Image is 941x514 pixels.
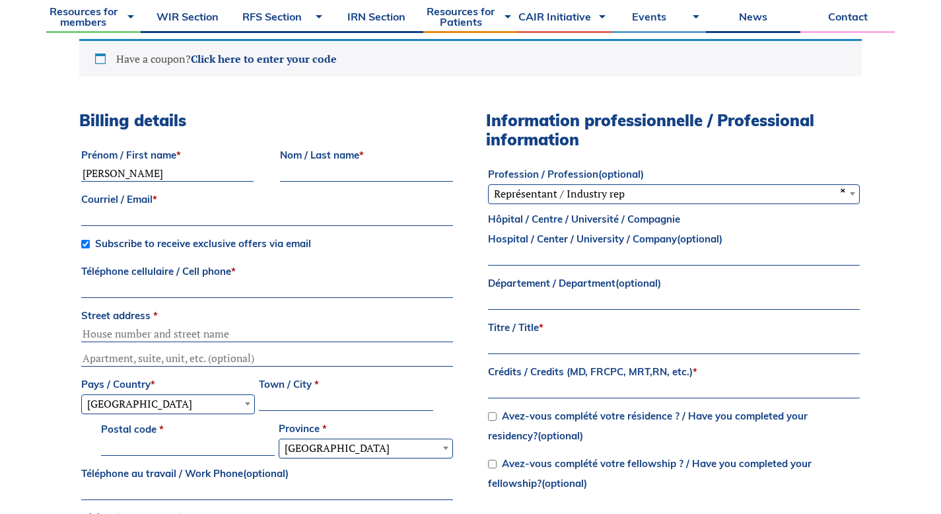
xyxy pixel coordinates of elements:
[539,321,543,334] abbr: required
[243,467,289,480] span: (optional)
[81,262,453,281] label: Téléphone cellulaire / Cell phone
[81,351,453,367] input: Apartment, suite, unit, etc. (optional)
[81,145,254,165] label: Prénom / First name
[81,240,90,248] input: Subscribe to receive exclusive offers via email
[840,185,846,196] span: ×
[488,457,812,490] label: Avez-vous complété votre fellowship ? / Have you completed your fellowship?
[488,209,860,249] label: Hôpital / Centre / Université / Compagnie Hospital / Center / University / Company
[489,185,859,202] span: Représentant / Industry rep
[153,193,157,205] abbr: required
[280,145,452,165] label: Nom / Last name
[191,52,337,66] a: Click here to enter your code
[488,362,860,382] label: Crédits / Credits (MD, FRCPC, MRT,RN, etc.)
[259,375,433,394] label: Town / City
[82,395,254,412] span: Canada
[615,277,661,289] span: (optional)
[151,378,155,390] abbr: required
[322,422,327,435] abbr: required
[159,423,164,435] abbr: required
[79,39,862,77] div: Have a coupon?
[81,190,453,209] label: Courriel / Email
[176,149,181,161] abbr: required
[541,477,587,490] span: (optional)
[693,365,697,378] abbr: required
[79,111,455,130] h3: Billing details
[81,306,453,326] label: Street address
[488,460,497,468] input: Avez-vous complété votre fellowship ? / Have you completed your fellowship?(optional)
[488,165,860,184] label: Profession / Profession
[81,375,255,394] label: Pays / Country
[81,326,453,342] input: House number and street name
[488,184,860,204] span: Représentant / Industry rep
[279,439,452,459] span: Province / State
[314,378,319,390] abbr: required
[81,464,453,484] label: Téléphone au travail / Work Phone
[359,149,364,161] abbr: required
[677,233,722,245] span: (optional)
[598,168,644,180] span: (optional)
[488,410,808,442] label: Avez-vous complété votre résidence ? / Have you completed your residency?
[279,439,452,457] span: Quebec
[231,265,236,277] abbr: required
[81,394,255,414] span: Pays / Country
[488,412,497,421] input: Avez-vous complété votre résidence ? / Have you completed your residency?(optional)
[488,318,860,338] label: Titre / Title
[486,111,862,149] h3: Information professionnelle / Professional information
[153,309,158,322] abbr: required
[101,420,275,439] label: Postal code
[488,274,860,293] label: Département / Department
[279,419,452,439] label: Province
[538,429,583,442] span: (optional)
[95,237,311,250] span: Subscribe to receive exclusive offers via email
